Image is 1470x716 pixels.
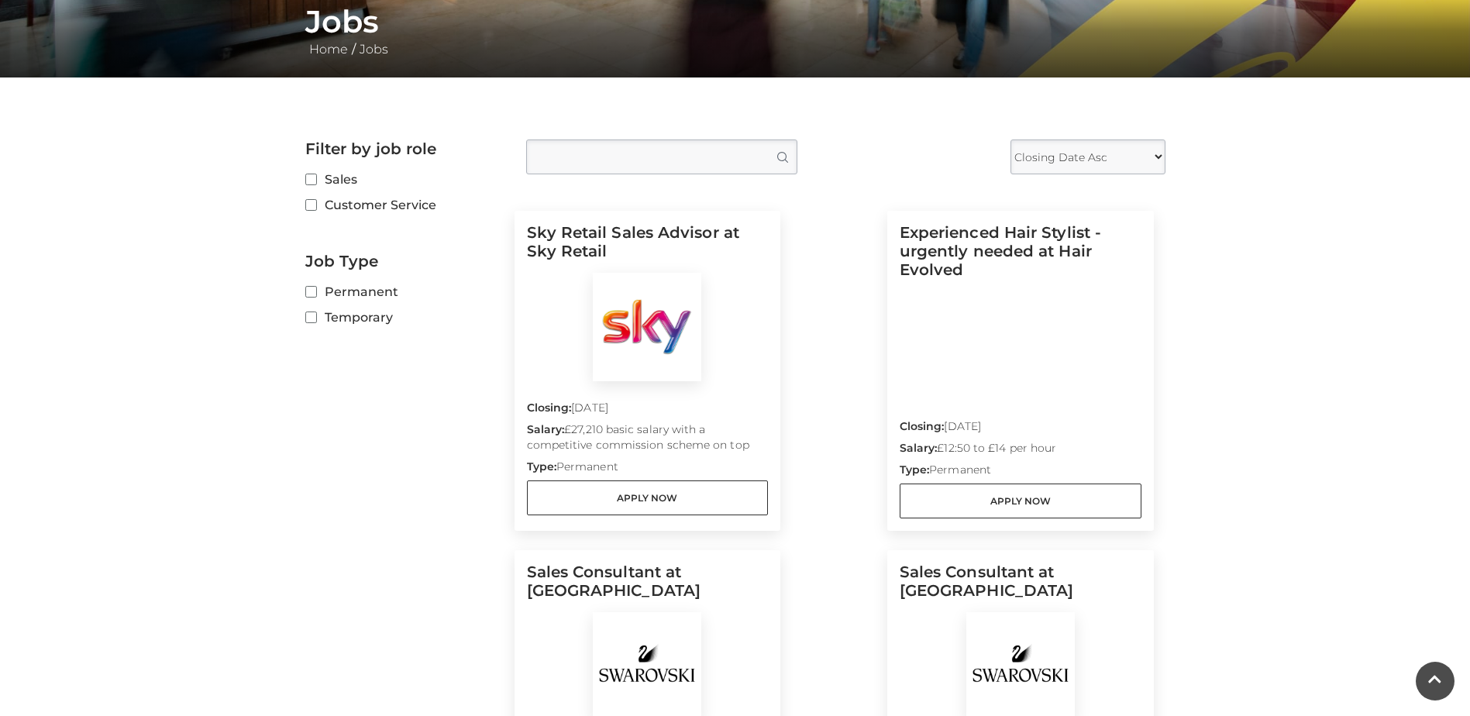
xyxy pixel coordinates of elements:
h5: Sales Consultant at [GEOGRAPHIC_DATA] [527,563,769,612]
p: [DATE] [900,418,1141,440]
p: £12:50 to £14 per hour [900,440,1141,462]
strong: Salary: [527,422,565,436]
a: Jobs [356,42,392,57]
p: Permanent [527,459,769,480]
p: Permanent [900,462,1141,484]
p: [DATE] [527,400,769,422]
p: £27,210 basic salary with a competitive commission scheme on top [527,422,769,459]
strong: Closing: [527,401,572,415]
div: / [294,3,1177,59]
h5: Sky Retail Sales Advisor at Sky Retail [527,223,769,273]
label: Temporary [305,308,503,327]
label: Customer Service [305,195,503,215]
h5: Sales Consultant at [GEOGRAPHIC_DATA] [900,563,1141,612]
label: Sales [305,170,503,189]
img: Sky Retail [593,273,701,381]
strong: Type: [900,463,929,477]
h2: Filter by job role [305,139,503,158]
h1: Jobs [305,3,1165,40]
h2: Job Type [305,252,503,270]
label: Permanent [305,282,503,301]
h5: Experienced Hair Stylist - urgently needed at Hair Evolved [900,223,1141,291]
a: Home [305,42,352,57]
a: Apply Now [900,484,1141,518]
strong: Closing: [900,419,945,433]
strong: Type: [527,460,556,473]
a: Apply Now [527,480,769,515]
strong: Salary: [900,441,938,455]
